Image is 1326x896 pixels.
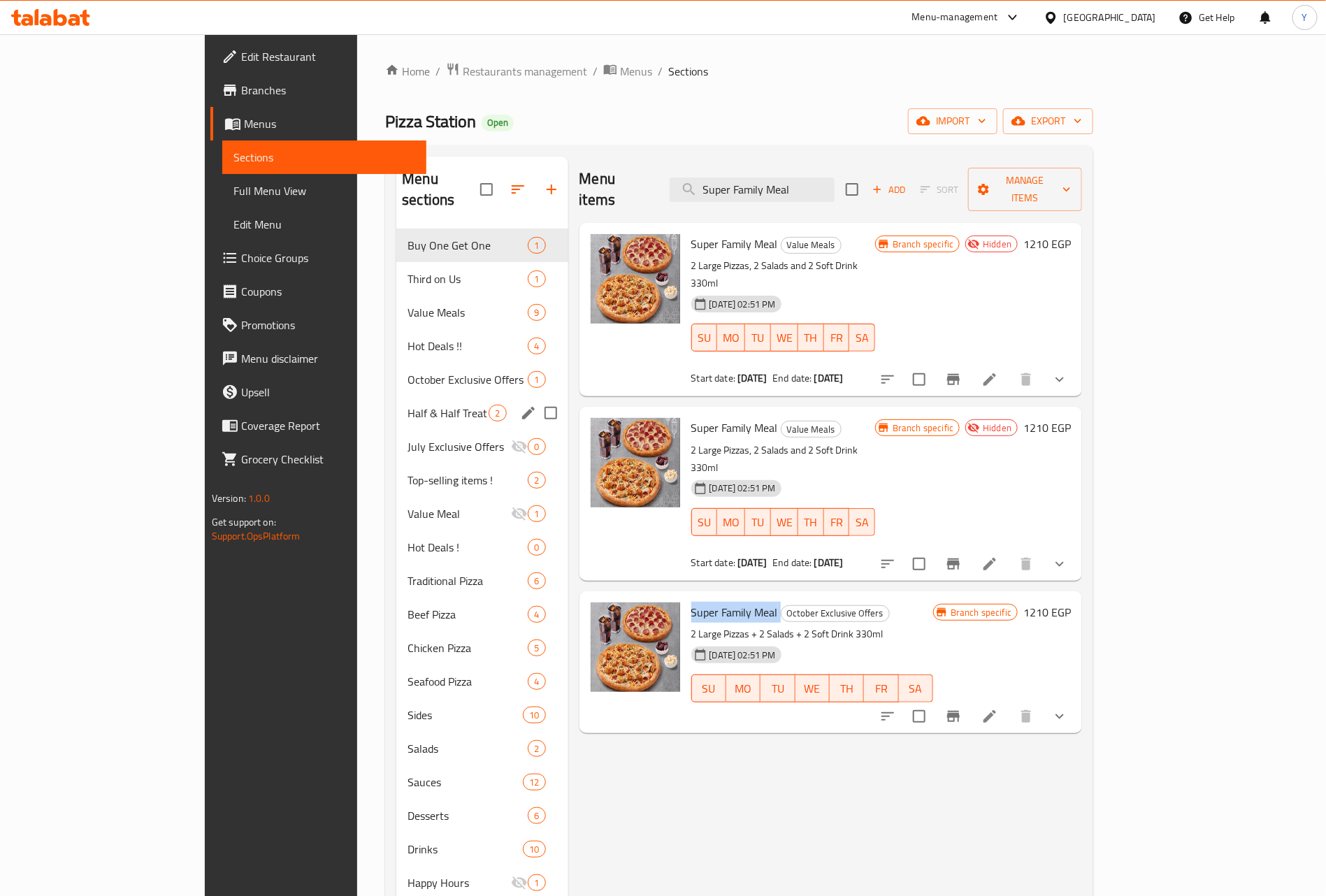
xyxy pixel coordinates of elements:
[528,373,545,386] span: 1
[241,417,415,434] span: Coverage Report
[408,807,528,824] span: Desserts
[814,369,844,387] b: [DATE]
[408,539,528,556] span: Hot Deals !
[691,417,778,438] span: Super Family Meal
[528,675,545,688] span: 4
[511,438,528,455] svg: Inactive section
[528,505,545,522] div: items
[528,539,545,556] div: items
[691,554,736,572] span: Start date:
[408,707,523,723] span: Sides
[737,554,767,572] b: [DATE]
[222,140,426,174] a: Sections
[870,679,893,699] span: FR
[717,324,745,352] button: MO
[1023,602,1071,622] h6: 1210 EGP
[801,679,824,699] span: WE
[241,283,415,300] span: Coupons
[887,421,959,435] span: Branch specific
[241,350,415,367] span: Menu disclaimer
[905,549,934,579] span: Select to update
[855,328,870,348] span: SA
[408,740,528,757] div: Salads
[241,451,415,468] span: Grocery Checklist
[396,799,568,832] div: Desserts6
[691,257,876,292] p: 2 Large Pizzas, 2 Salads and 2 Soft Drink 330ml
[408,237,528,254] span: Buy One Get One
[511,874,528,891] svg: Inactive section
[704,298,781,311] span: [DATE] 02:51 PM
[408,640,528,656] div: Chicken Pizza
[528,809,545,823] span: 6
[814,554,844,572] b: [DATE]
[905,365,934,394] span: Select to update
[482,117,514,129] span: Open
[396,229,568,262] div: Buy One Get One1
[691,233,778,254] span: Super Family Meal
[698,328,712,348] span: SU
[905,702,934,731] span: Select to update
[798,324,824,352] button: TH
[518,403,539,424] button: edit
[1051,708,1068,725] svg: Show Choices
[591,234,680,324] img: Super Family Meal
[871,700,905,733] button: sort-choices
[691,626,933,643] p: 2 Large Pizzas + 2 Salads + 2 Soft Drink 330ml
[771,508,798,536] button: WE
[981,371,998,388] a: Edit menu item
[723,512,740,533] span: MO
[745,324,771,352] button: TU
[241,250,415,266] span: Choice Groups
[528,474,545,487] span: 2
[766,679,789,699] span: TU
[396,296,568,329] div: Value Meals9
[210,375,426,409] a: Upsell
[1302,10,1308,25] span: Y
[704,649,781,662] span: [DATE] 02:51 PM
[408,673,528,690] span: Seafood Pizza
[870,182,908,198] span: Add
[745,508,771,536] button: TU
[528,340,545,353] span: 4
[463,63,587,80] span: Restaurants management
[408,505,511,522] span: Value Meal
[658,63,663,80] li: /
[981,708,998,725] a: Edit menu item
[691,674,726,702] button: SU
[210,73,426,107] a: Branches
[501,173,535,206] span: Sort sections
[396,329,568,363] div: Hot Deals !!4
[691,442,876,477] p: 2 Large Pizzas, 2 Salads and 2 Soft Drink 330ml
[244,115,415,132] span: Menus
[977,238,1017,251] span: Hidden
[824,508,850,536] button: FR
[979,172,1072,207] span: Manage items
[396,430,568,463] div: July Exclusive Offers0
[396,598,568,631] div: Beef Pizza4
[233,182,415,199] span: Full Menu View
[593,63,598,80] li: /
[233,149,415,166] span: Sections
[396,732,568,765] div: Salads2
[248,489,270,507] span: 1.0.0
[396,396,568,430] div: Half & Half Treat2edit
[668,63,708,80] span: Sections
[911,179,968,201] span: Select section first
[396,665,568,698] div: Seafood Pizza4
[937,547,970,581] button: Branch-specific-item
[528,606,545,623] div: items
[396,463,568,497] div: Top-selling items !2
[482,115,514,131] div: Open
[408,304,528,321] span: Value Meals
[771,324,798,352] button: WE
[528,237,545,254] div: items
[222,174,426,208] a: Full Menu View
[1003,108,1093,134] button: export
[579,168,653,210] h2: Menu items
[620,63,652,80] span: Menus
[528,575,545,588] span: 6
[698,512,712,533] span: SU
